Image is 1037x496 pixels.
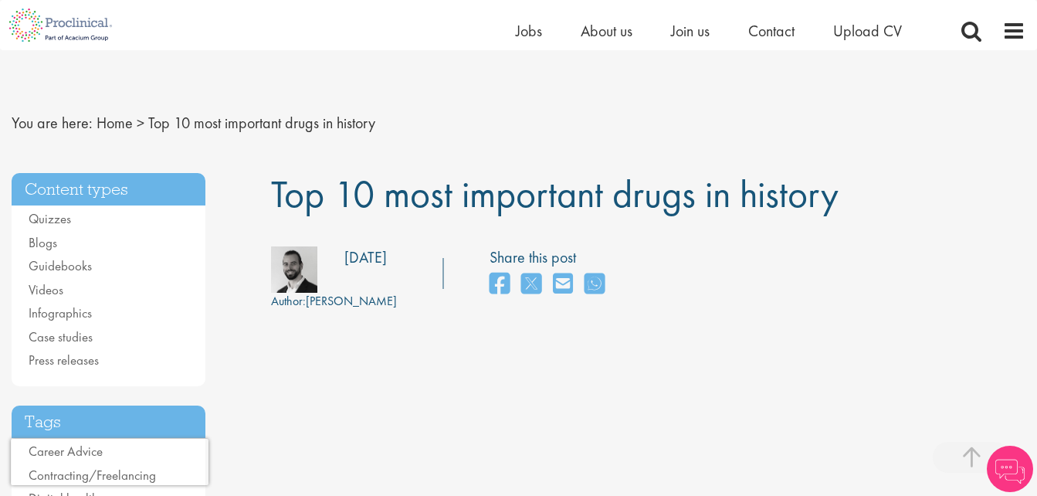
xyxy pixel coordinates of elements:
[12,406,205,439] h3: Tags
[271,169,839,219] span: Top 10 most important drugs in history
[271,246,317,293] img: 76d2c18e-6ce3-4617-eefd-08d5a473185b
[271,293,306,309] span: Author:
[29,234,57,251] a: Blogs
[833,21,902,41] a: Upload CV
[521,268,541,301] a: share on twitter
[490,268,510,301] a: share on facebook
[148,113,375,133] span: Top 10 most important drugs in history
[97,113,133,133] a: breadcrumb link
[11,439,208,485] iframe: reCAPTCHA
[344,246,387,269] div: [DATE]
[271,293,397,311] div: [PERSON_NAME]
[748,21,795,41] a: Contact
[516,21,542,41] a: Jobs
[29,352,99,369] a: Press releases
[29,281,63,298] a: Videos
[29,304,92,321] a: Infographics
[29,257,92,274] a: Guidebooks
[553,268,573,301] a: share on email
[12,113,93,133] span: You are here:
[671,21,710,41] a: Join us
[29,328,93,345] a: Case studies
[12,173,205,206] h3: Content types
[29,210,71,227] a: Quizzes
[987,446,1033,492] img: Chatbot
[137,113,144,133] span: >
[581,21,632,41] a: About us
[490,246,612,269] label: Share this post
[585,268,605,301] a: share on whats app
